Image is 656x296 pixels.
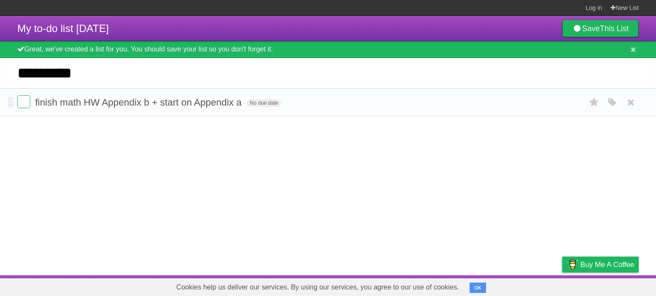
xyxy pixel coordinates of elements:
[586,95,602,109] label: Star task
[551,277,573,294] a: Privacy
[476,277,511,294] a: Developers
[470,283,486,293] button: OK
[522,277,541,294] a: Terms
[447,277,465,294] a: About
[17,95,30,108] label: Done
[580,257,634,272] span: Buy me a coffee
[562,20,639,37] a: SaveThis List
[246,99,282,107] span: No due date
[600,24,629,33] b: This List
[584,277,639,294] a: Suggest a feature
[168,279,468,296] span: Cookies help us deliver our services. By using our services, you agree to our use of cookies.
[562,257,639,273] a: Buy me a coffee
[17,23,109,34] span: My to-do list [DATE]
[35,97,244,108] span: finish math HW Appendix b + start on Appendix a
[566,257,578,272] img: Buy me a coffee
